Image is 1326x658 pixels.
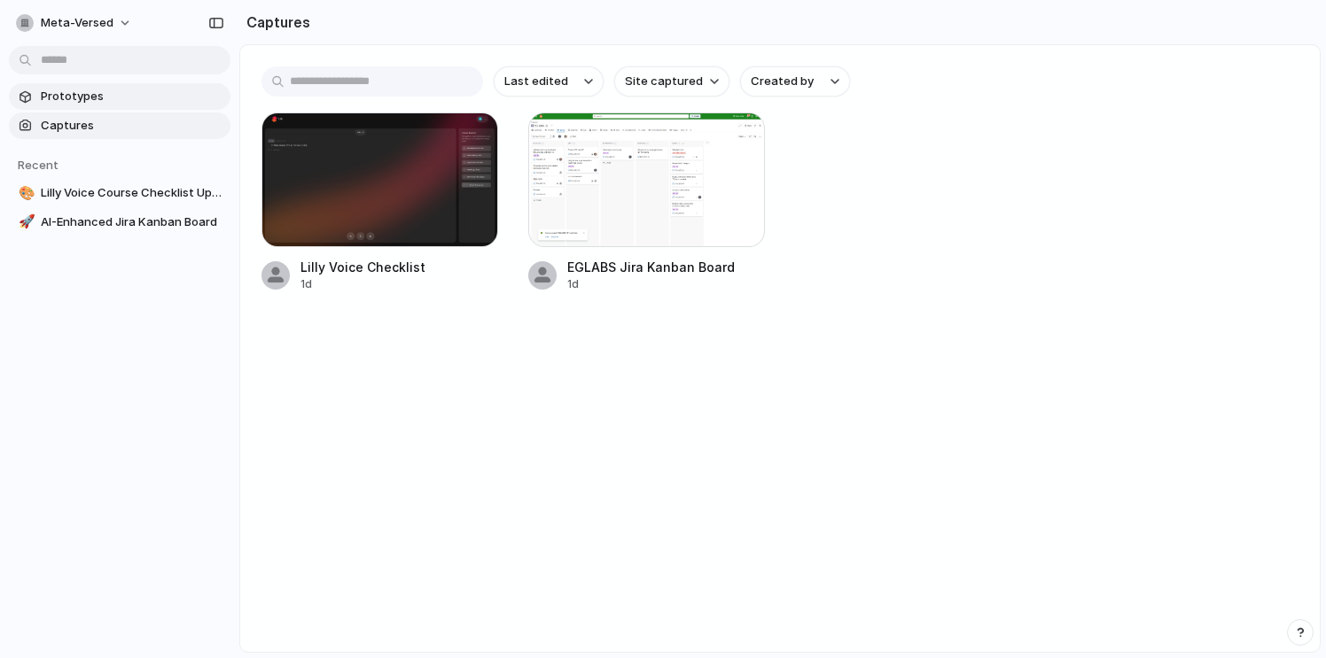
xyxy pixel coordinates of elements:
div: 1d [567,276,735,292]
span: Recent [18,158,58,172]
a: 🚀AI-Enhanced Jira Kanban Board [9,209,230,236]
a: Captures [9,112,230,139]
div: EGLABS Jira Kanban Board [567,258,735,276]
button: Site captured [614,66,729,97]
a: 🎨Lilly Voice Course Checklist Update [9,180,230,206]
div: 🎨 [19,183,31,204]
button: Last edited [494,66,604,97]
span: meta-versed [41,14,113,32]
span: Site captured [625,73,703,90]
button: 🎨 [16,184,34,202]
button: 🚀 [16,213,34,231]
span: Created by [751,73,814,90]
span: Prototypes [41,88,223,105]
span: Lilly Voice Course Checklist Update [41,184,223,202]
div: 1d [300,276,425,292]
div: 🚀 [19,212,31,232]
span: Captures [41,117,223,135]
a: Prototypes [9,83,230,110]
div: Lilly Voice Checklist [300,258,425,276]
h2: Captures [239,12,310,33]
span: AI-Enhanced Jira Kanban Board [41,213,223,231]
button: Created by [740,66,850,97]
span: Last edited [504,73,568,90]
button: meta-versed [9,9,141,37]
